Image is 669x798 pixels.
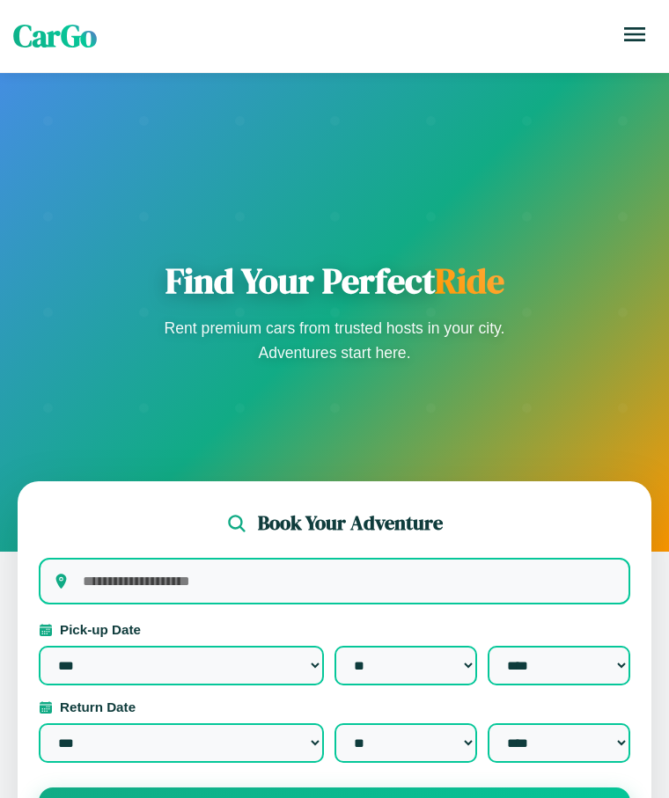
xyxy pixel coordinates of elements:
h1: Find Your Perfect [158,260,511,302]
label: Pick-up Date [39,622,630,637]
h2: Book Your Adventure [258,509,443,537]
p: Rent premium cars from trusted hosts in your city. Adventures start here. [158,316,511,365]
span: CarGo [13,15,97,57]
span: Ride [435,257,504,304]
label: Return Date [39,699,630,714]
